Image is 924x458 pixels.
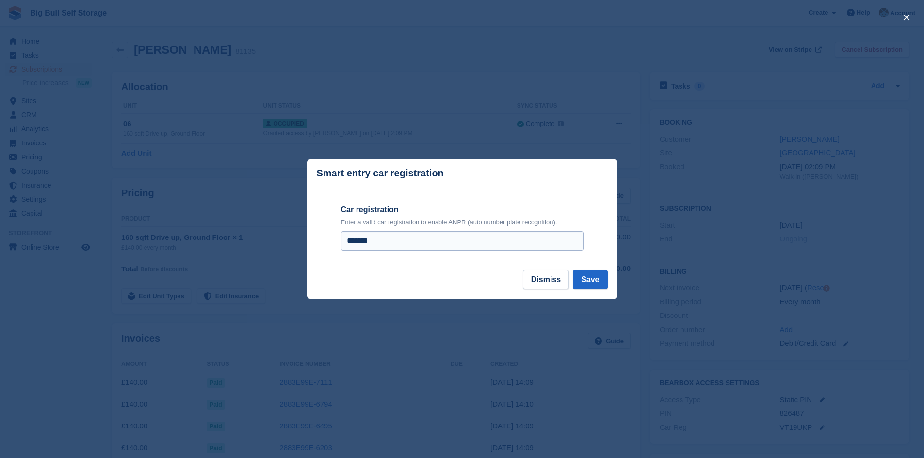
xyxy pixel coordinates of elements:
[899,10,914,25] button: close
[317,168,444,179] p: Smart entry car registration
[523,270,569,289] button: Dismiss
[341,218,584,227] p: Enter a valid car registration to enable ANPR (auto number plate recognition).
[573,270,607,289] button: Save
[341,204,584,216] label: Car registration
